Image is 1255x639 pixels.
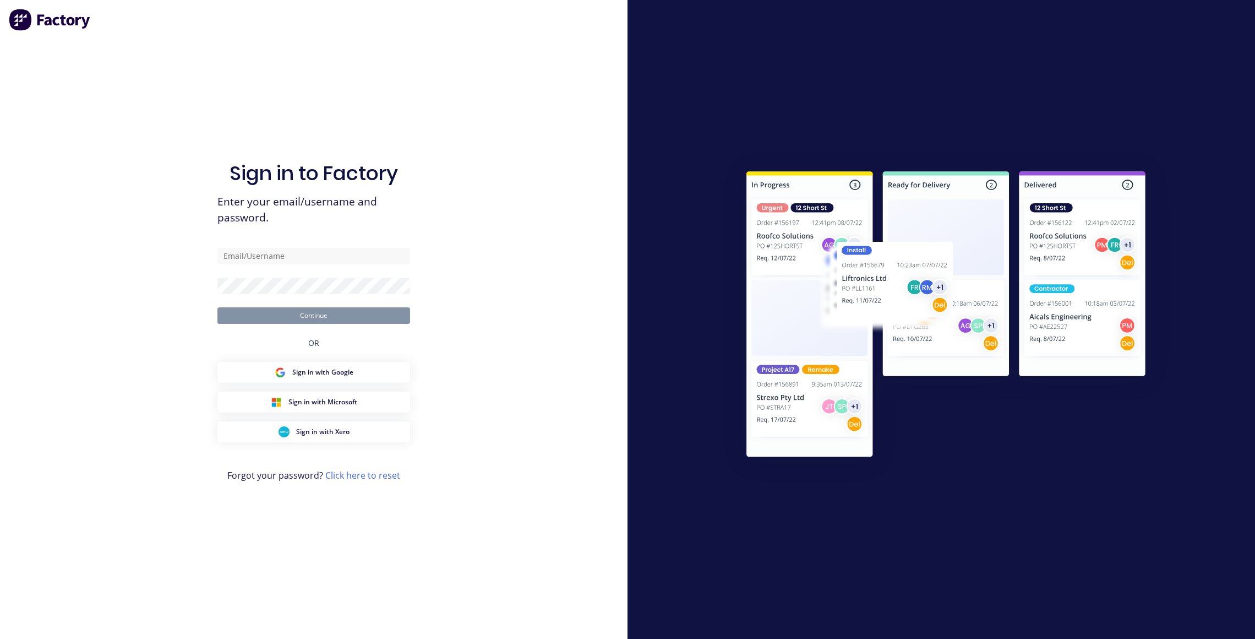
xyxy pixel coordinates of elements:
h1: Sign in to Factory [230,161,398,185]
span: Enter your email/username and password. [217,194,410,226]
span: Forgot your password? [227,469,400,482]
button: Microsoft Sign inSign in with Microsoft [217,392,410,413]
button: Xero Sign inSign in with Xero [217,421,410,442]
span: Sign in with Microsoft [288,397,357,407]
div: OR [308,324,319,362]
button: Google Sign inSign in with Google [217,362,410,383]
img: Xero Sign in [279,426,290,437]
input: Email/Username [217,248,410,264]
img: Microsoft Sign in [271,397,282,408]
img: Factory [9,9,91,31]
img: Sign in [722,149,1170,483]
button: Continue [217,307,410,324]
span: Sign in with Xero [296,427,350,437]
img: Google Sign in [275,367,286,378]
span: Sign in with Google [292,367,353,377]
a: Click here to reset [325,469,400,481]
